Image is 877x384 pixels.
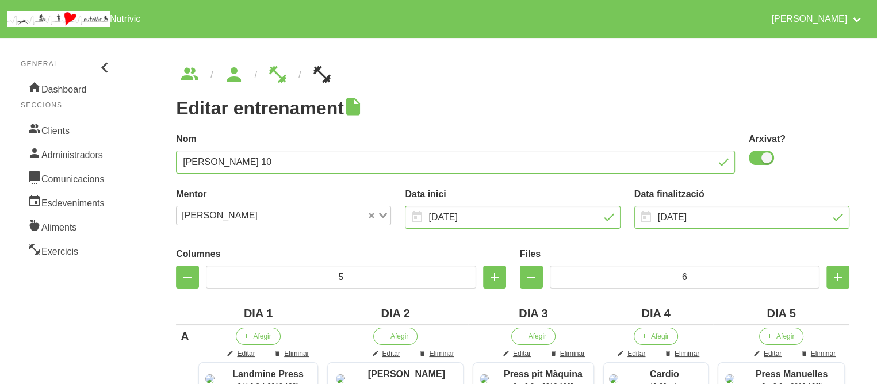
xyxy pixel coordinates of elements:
span: Editar [627,348,645,359]
span: Editar [513,348,531,359]
img: 8ea60705-12ae-42e8-83e1-4ba62b1261d5%2Factivities%2F25980-smith-machine-squat-jpg.jpg [336,374,345,383]
a: Esdeveniments [21,190,114,214]
img: 8ea60705-12ae-42e8-83e1-4ba62b1261d5%2Factivities%2F89584-press-manuelles-png.png [725,374,734,383]
label: Nom [176,132,735,146]
button: Afegir [759,328,803,345]
a: Exercicis [21,238,114,262]
label: Files [520,247,849,261]
span: Editar [237,348,255,359]
img: 8ea60705-12ae-42e8-83e1-4ba62b1261d5%2Factivities%2F97326-cardio-jpg.jpg [609,374,618,383]
span: Eliminar [811,348,836,359]
div: DIA 3 [473,305,594,322]
h1: Editar entrenament [176,98,849,118]
span: Landmine Press [232,369,304,379]
a: Aliments [21,214,114,238]
button: Eliminar [657,345,709,362]
div: DIA 5 [718,305,845,322]
button: Afegir [511,328,556,345]
label: Columnes [176,247,505,261]
span: Eliminar [284,348,309,359]
p: General [21,59,114,69]
label: Arxivat? [749,132,849,146]
span: Afegir [390,331,408,341]
a: Comunicacions [21,166,114,190]
span: Editar [764,348,782,359]
span: Eliminar [429,348,454,359]
img: 8ea60705-12ae-42e8-83e1-4ba62b1261d5%2Factivities%2F60682-landmine-press-jpg.jpg [205,374,215,383]
div: DIA 1 [198,305,319,322]
button: Clear Selected [369,212,374,220]
button: Afegir [634,328,678,345]
span: Cardio [650,369,679,379]
button: Eliminar [543,345,594,362]
span: Editar [382,348,400,359]
label: Mentor [176,187,391,201]
span: [PERSON_NAME] [179,209,261,222]
span: Press Manuelles [756,369,828,379]
a: [PERSON_NAME] [764,5,870,33]
button: Afegir [373,328,418,345]
span: Eliminar [675,348,699,359]
input: Search for option [262,209,366,222]
a: Clients [21,117,114,141]
nav: breadcrumbs [176,66,849,84]
a: Administradors [21,141,114,166]
p: Seccions [21,100,114,110]
div: Search for option [176,206,391,225]
button: Editar [746,345,791,362]
span: Afegir [529,331,546,341]
span: Afegir [776,331,794,341]
img: 8ea60705-12ae-42e8-83e1-4ba62b1261d5%2Factivities%2Fpress%20vertical%20pit.jpg [480,374,489,383]
span: Afegir [651,331,669,341]
button: Eliminar [794,345,845,362]
div: A [181,328,189,345]
button: Editar [365,345,409,362]
button: Editar [610,345,654,362]
div: DIA 4 [603,305,709,322]
button: Afegir [236,328,280,345]
div: DIA 2 [327,305,463,322]
span: Press pit Màquina [504,369,583,379]
img: company_logo [7,11,110,27]
button: Editar [220,345,264,362]
a: Dashboard [21,76,114,100]
button: Eliminar [267,345,318,362]
button: Editar [496,345,540,362]
span: Afegir [253,331,271,341]
label: Data finalització [634,187,849,201]
span: Eliminar [560,348,585,359]
button: Eliminar [412,345,463,362]
label: Data inici [405,187,620,201]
